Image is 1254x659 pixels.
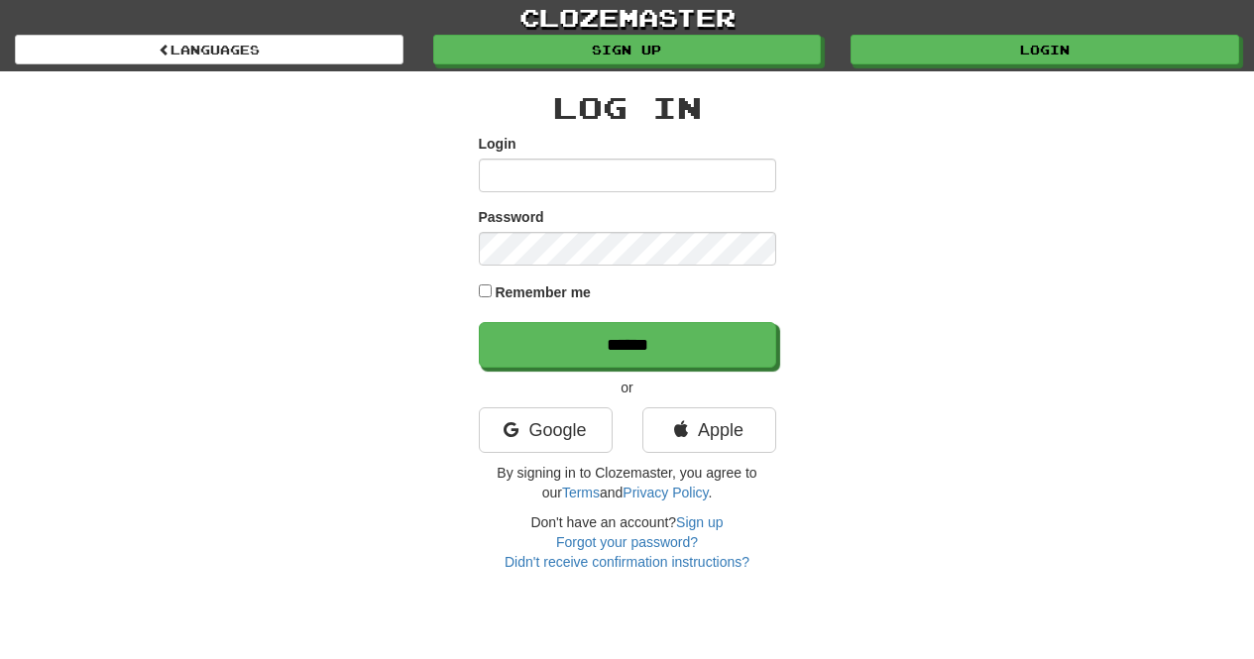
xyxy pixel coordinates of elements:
label: Password [479,207,544,227]
a: Didn't receive confirmation instructions? [505,554,749,570]
a: Privacy Policy [623,485,708,500]
a: Terms [562,485,600,500]
div: Don't have an account? [479,512,776,572]
a: Login [851,35,1239,64]
a: Sign up [433,35,822,64]
h2: Log In [479,91,776,124]
label: Login [479,134,516,154]
a: Forgot your password? [556,534,698,550]
p: By signing in to Clozemaster, you agree to our and . [479,463,776,502]
a: Languages [15,35,403,64]
a: Google [479,407,613,453]
a: Apple [642,407,776,453]
label: Remember me [495,282,591,302]
p: or [479,378,776,397]
a: Sign up [676,514,723,530]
